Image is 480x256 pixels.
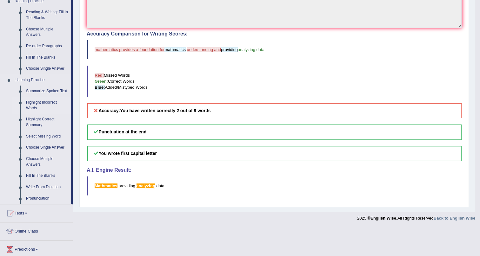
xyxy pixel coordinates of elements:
h5: You wrote first capital letter [87,146,462,161]
span: providing [221,47,238,52]
a: Reading & Writing: Fill In The Blanks [23,7,71,23]
a: Online Class [0,222,73,238]
div: 2025 © All Rights Reserved [357,212,475,221]
span: data [156,183,164,188]
span: mathematics provides a foundation for [95,47,164,52]
a: Highlight Incorrect Words [23,97,71,114]
a: Write From Dictation [23,182,71,193]
a: Summarize Spoken Text [23,86,71,97]
a: Listening Practice [12,74,71,86]
a: Pronunciation [23,193,71,204]
b: Blue: [95,85,105,90]
a: Select Missing Word [23,131,71,142]
span: understanding and [187,47,221,52]
a: Back to English Wise [434,216,475,221]
span: Possible spelling mistake. ‘analyzing’ is American English. (did you mean: analysing) [137,183,155,188]
a: Choose Multiple Answers [23,24,71,41]
h4: Accuracy Comparison for Writing Scores: [87,31,462,37]
a: Highlight Correct Summary [23,114,71,131]
strong: English Wise. [370,216,397,221]
h5: Accuracy: [87,103,462,118]
a: Fill In The Blanks [23,52,71,63]
a: Choose Multiple Answers [23,153,71,170]
b: Red: [95,73,104,78]
a: Fill In The Blanks [23,170,71,182]
span: providing [118,183,135,188]
h4: A.I. Engine Result: [87,167,462,173]
a: Tests [0,204,73,220]
b: You have written correctly 2 out of 9 words [120,108,210,113]
blockquote: . [87,176,462,195]
blockquote: Missed Words Correct Words Added/Mistyped Words [87,66,462,97]
span: mathmatics [164,47,185,52]
a: Choose Single Answer [23,142,71,153]
a: Re-order Paragraphs [23,41,71,52]
span: analyzing data [238,47,264,52]
b: Green: [95,79,108,84]
h5: Punctuation at the end [87,125,462,139]
a: Choose Single Answer [23,63,71,74]
span: Possible spelling mistake found. (did you mean: Mathematics) [95,183,117,188]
